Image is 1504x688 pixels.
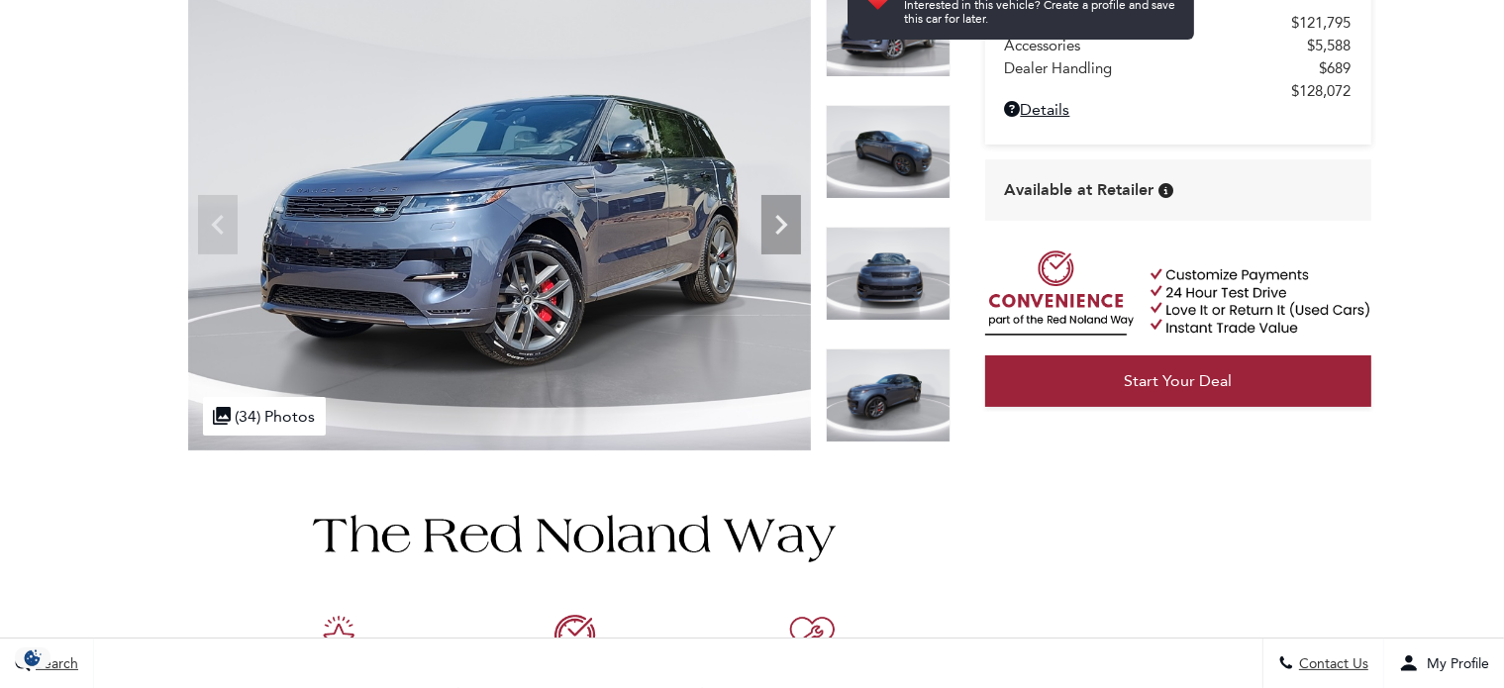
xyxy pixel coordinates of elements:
[1124,371,1232,390] span: Start Your Deal
[1308,37,1352,54] span: $5,588
[1292,82,1352,100] span: $128,072
[1294,655,1368,672] span: Contact Us
[1005,59,1352,77] a: Dealer Handling $689
[1384,639,1504,688] button: Open user profile menu
[1005,179,1154,201] span: Available at Retailer
[826,227,951,321] img: New 2025 Varesine Blue Land Rover Dynamic image 3
[1005,59,1320,77] span: Dealer Handling
[1005,14,1352,32] a: MSRP $121,795
[1005,37,1352,54] a: Accessories $5,588
[985,355,1371,407] a: Start Your Deal
[10,647,55,668] img: Opt-Out Icon
[1292,14,1352,32] span: $121,795
[10,647,55,668] section: Click to Open Cookie Consent Modal
[203,397,326,436] div: (34) Photos
[1419,655,1489,672] span: My Profile
[1005,37,1308,54] span: Accessories
[1005,14,1292,32] span: MSRP
[1005,100,1352,119] a: Details
[1159,183,1174,198] div: Vehicle is in stock and ready for immediate delivery. Due to demand, availability is subject to c...
[826,105,951,199] img: New 2025 Varesine Blue Land Rover Dynamic image 2
[1005,82,1352,100] a: $128,072
[1320,59,1352,77] span: $689
[826,348,951,442] img: New 2025 Varesine Blue Land Rover Dynamic image 4
[761,195,801,254] div: Next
